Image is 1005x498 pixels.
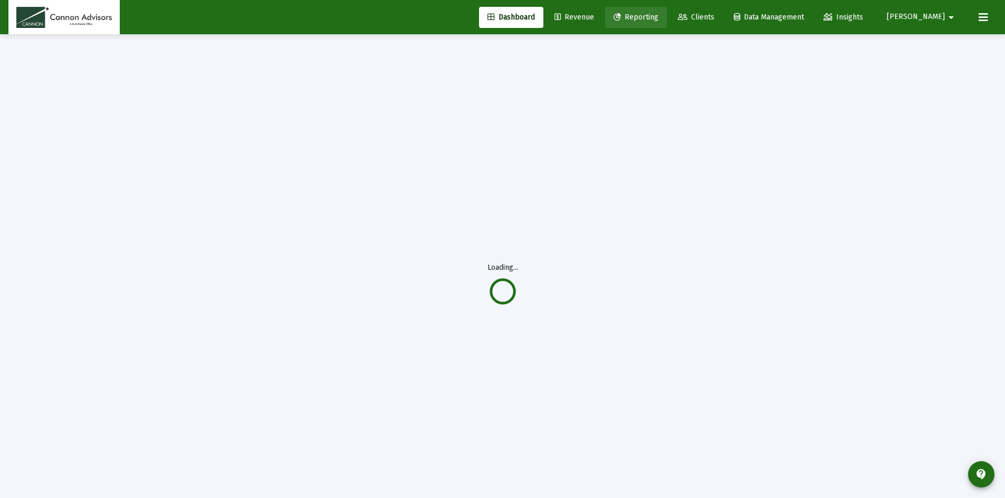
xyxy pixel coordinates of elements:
span: [PERSON_NAME] [887,13,945,22]
a: Data Management [725,7,812,28]
span: Revenue [554,13,594,22]
a: Reporting [605,7,667,28]
span: Reporting [614,13,658,22]
a: Insights [815,7,872,28]
a: Clients [669,7,723,28]
a: Revenue [546,7,602,28]
span: Dashboard [487,13,535,22]
span: Insights [824,13,863,22]
a: Dashboard [479,7,543,28]
button: [PERSON_NAME] [874,6,970,27]
mat-icon: arrow_drop_down [945,7,958,28]
img: Dashboard [16,7,112,28]
mat-icon: contact_support [975,468,988,481]
span: Clients [678,13,714,22]
span: Data Management [734,13,804,22]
